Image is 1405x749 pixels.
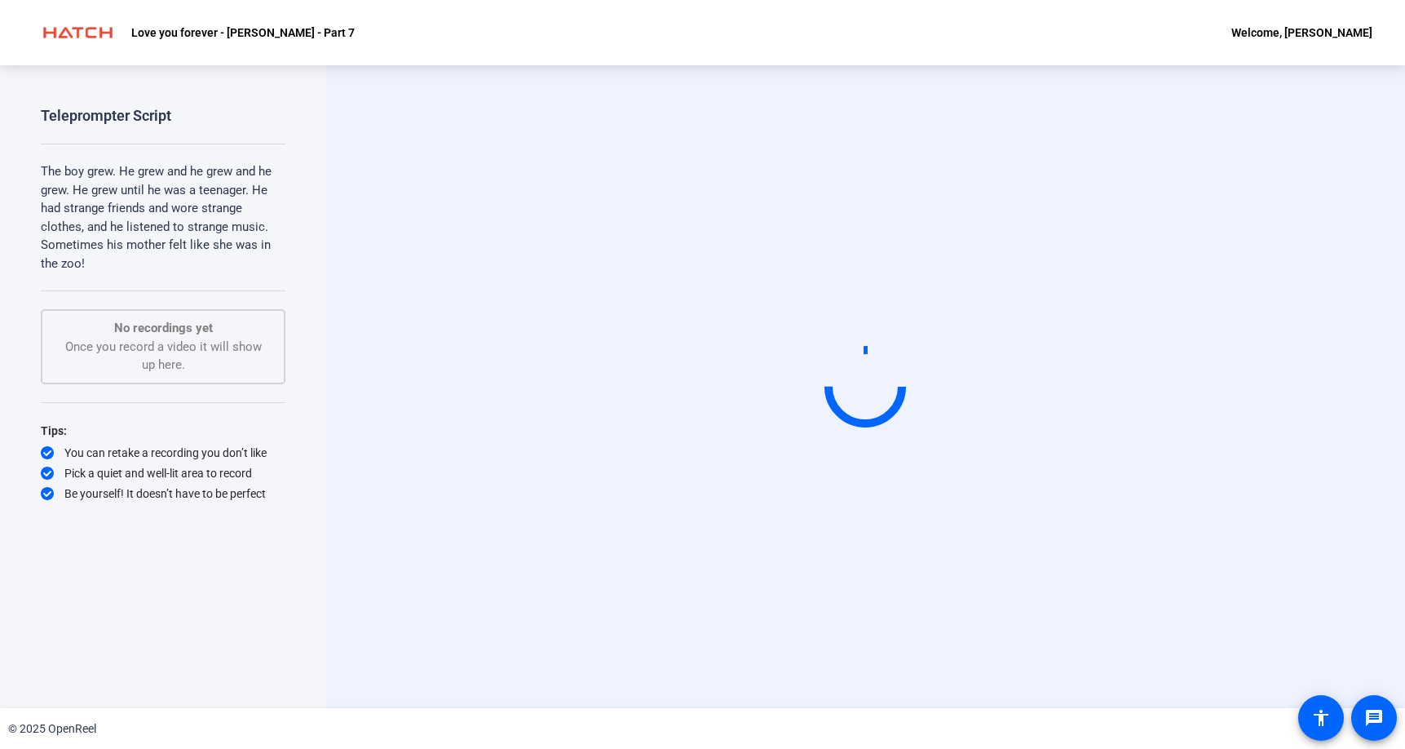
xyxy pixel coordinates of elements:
[59,319,267,338] p: No recordings yet
[41,485,285,502] div: Be yourself! It doesn’t have to be perfect
[33,16,123,49] img: OpenReel logo
[41,162,285,273] p: The boy grew. He grew and he grew and he grew. He grew until he was a teenager. He had strange fr...
[1311,708,1331,728] mat-icon: accessibility
[131,23,355,42] p: Love you forever - [PERSON_NAME] - Part 7
[41,421,285,441] div: Tips:
[1364,708,1384,728] mat-icon: message
[8,720,96,738] div: © 2025 OpenReel
[59,319,267,374] div: Once you record a video it will show up here.
[1231,23,1372,42] div: Welcome, [PERSON_NAME]
[41,465,285,481] div: Pick a quiet and well-lit area to record
[41,445,285,461] div: You can retake a recording you don’t like
[41,106,171,126] div: Teleprompter Script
